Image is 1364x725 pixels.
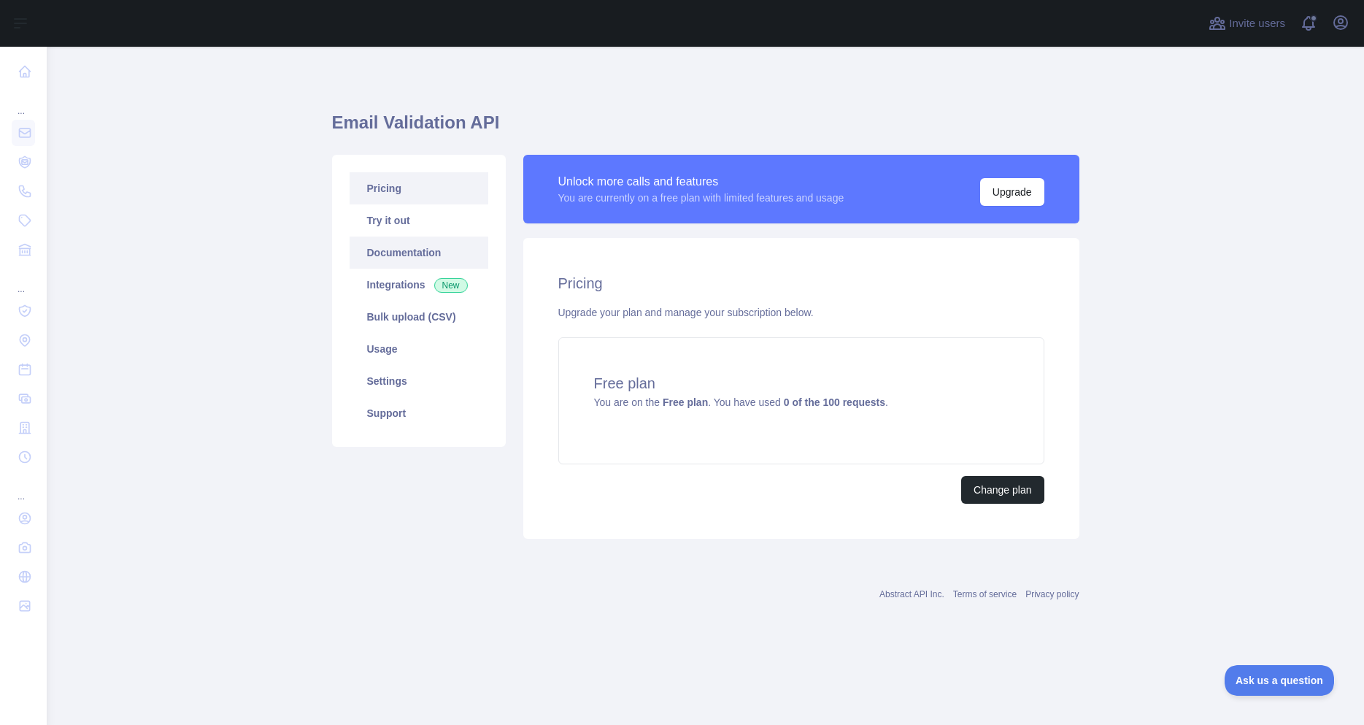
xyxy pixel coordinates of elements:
a: Abstract API Inc. [879,589,944,599]
div: You are currently on a free plan with limited features and usage [558,191,844,205]
a: Privacy policy [1025,589,1079,599]
div: ... [12,266,35,295]
iframe: Toggle Customer Support [1225,665,1335,696]
h2: Pricing [558,273,1044,294]
a: Usage [350,333,488,365]
a: Terms of service [953,589,1017,599]
a: Settings [350,365,488,397]
a: Support [350,397,488,429]
div: ... [12,473,35,502]
button: Upgrade [980,178,1044,206]
div: ... [12,88,35,117]
a: Pricing [350,172,488,204]
a: Integrations New [350,269,488,301]
a: Try it out [350,204,488,237]
strong: Free plan [663,396,708,408]
span: You are on the . You have used . [594,396,888,408]
strong: 0 of the 100 requests [784,396,885,408]
h4: Free plan [594,373,1009,394]
span: Invite users [1229,15,1285,32]
a: Documentation [350,237,488,269]
h1: Email Validation API [332,111,1079,146]
button: Invite users [1206,12,1288,35]
div: Upgrade your plan and manage your subscription below. [558,305,1044,320]
div: Unlock more calls and features [558,173,844,191]
button: Change plan [961,476,1044,504]
a: Bulk upload (CSV) [350,301,488,333]
span: New [434,278,468,293]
